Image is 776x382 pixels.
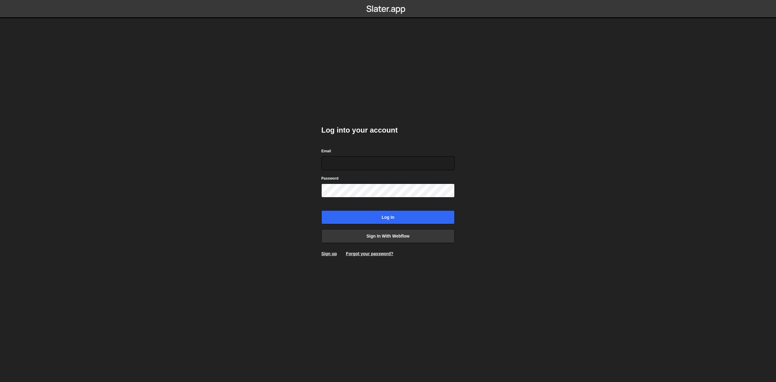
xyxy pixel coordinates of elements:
[321,251,337,256] a: Sign up
[321,210,455,224] input: Log in
[321,175,339,181] label: Password
[346,251,393,256] a: Forgot your password?
[321,125,455,135] h2: Log into your account
[321,148,331,154] label: Email
[321,229,455,243] a: Sign in with Webflow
